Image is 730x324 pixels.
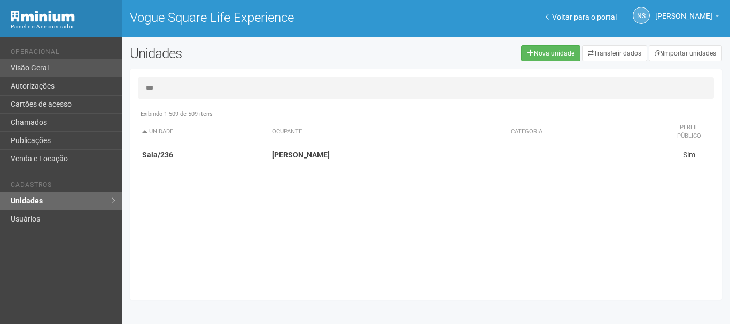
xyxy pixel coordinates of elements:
[507,119,665,145] th: Categoria: activate to sort column ascending
[521,45,580,61] a: Nova unidade
[655,2,712,20] span: Nicolle Silva
[546,13,617,21] a: Voltar para o portal
[268,119,507,145] th: Ocupante: activate to sort column ascending
[633,7,650,24] a: NS
[142,151,173,159] strong: Sala/236
[683,151,695,159] span: Sim
[664,119,714,145] th: Perfil público: activate to sort column ascending
[272,151,330,159] strong: [PERSON_NAME]
[11,22,114,31] div: Painel do Administrador
[130,11,418,25] h1: Vogue Square Life Experience
[582,45,647,61] a: Transferir dados
[649,45,722,61] a: Importar unidades
[130,45,367,61] h2: Unidades
[11,48,114,59] li: Operacional
[11,181,114,192] li: Cadastros
[655,13,719,22] a: [PERSON_NAME]
[138,109,714,119] div: Exibindo 1-509 de 509 itens
[138,119,268,145] th: Unidade: activate to sort column descending
[11,11,75,22] img: Minium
